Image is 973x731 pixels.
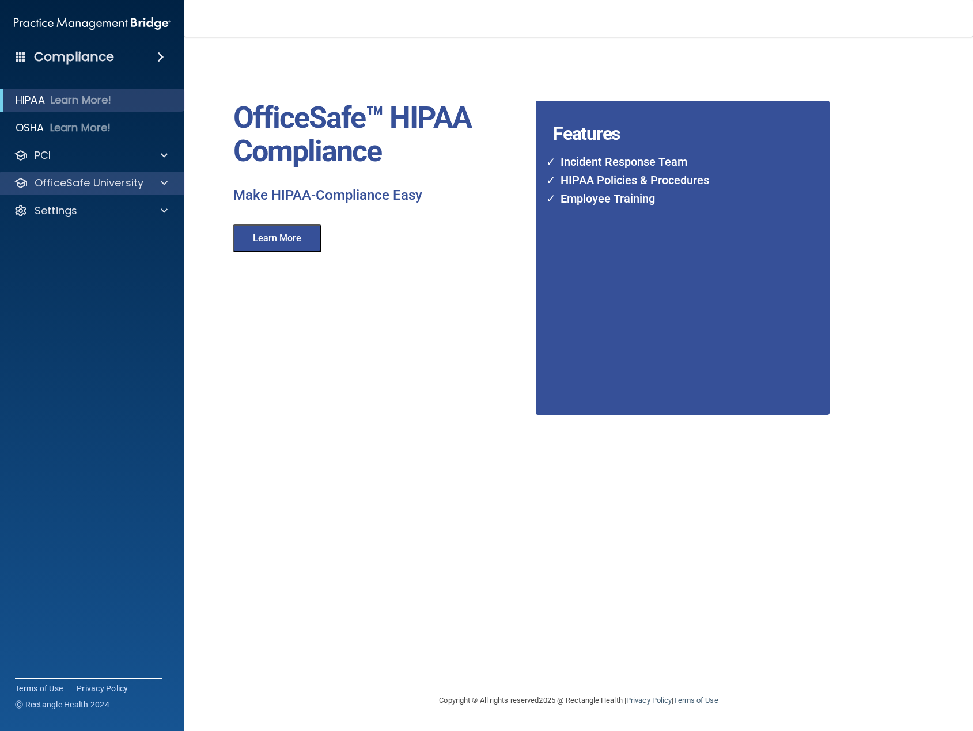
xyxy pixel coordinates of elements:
[554,153,784,171] li: Incident Response Team
[14,176,168,190] a: OfficeSafe University
[16,93,45,107] p: HIPAA
[233,101,527,168] p: OfficeSafe™ HIPAA Compliance
[673,696,718,705] a: Terms of Use
[554,189,784,208] li: Employee Training
[77,683,128,694] a: Privacy Policy
[35,176,143,190] p: OfficeSafe University
[233,186,527,205] p: Make HIPAA-Compliance Easy
[554,171,784,189] li: HIPAA Policies & Procedures
[15,683,63,694] a: Terms of Use
[225,234,333,243] a: Learn More
[50,121,111,135] p: Learn More!
[14,12,171,35] img: PMB logo
[14,149,168,162] a: PCI
[774,649,959,695] iframe: Drift Widget Chat Controller
[14,204,168,218] a: Settings
[15,699,109,710] span: Ⓒ Rectangle Health 2024
[51,93,112,107] p: Learn More!
[35,204,77,218] p: Settings
[34,49,114,65] h4: Compliance
[233,224,321,252] button: Learn More
[35,149,51,162] p: PCI
[626,696,672,705] a: Privacy Policy
[369,682,789,719] div: Copyright © All rights reserved 2025 @ Rectangle Health | |
[16,121,44,135] p: OSHA
[536,101,799,124] h4: Features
